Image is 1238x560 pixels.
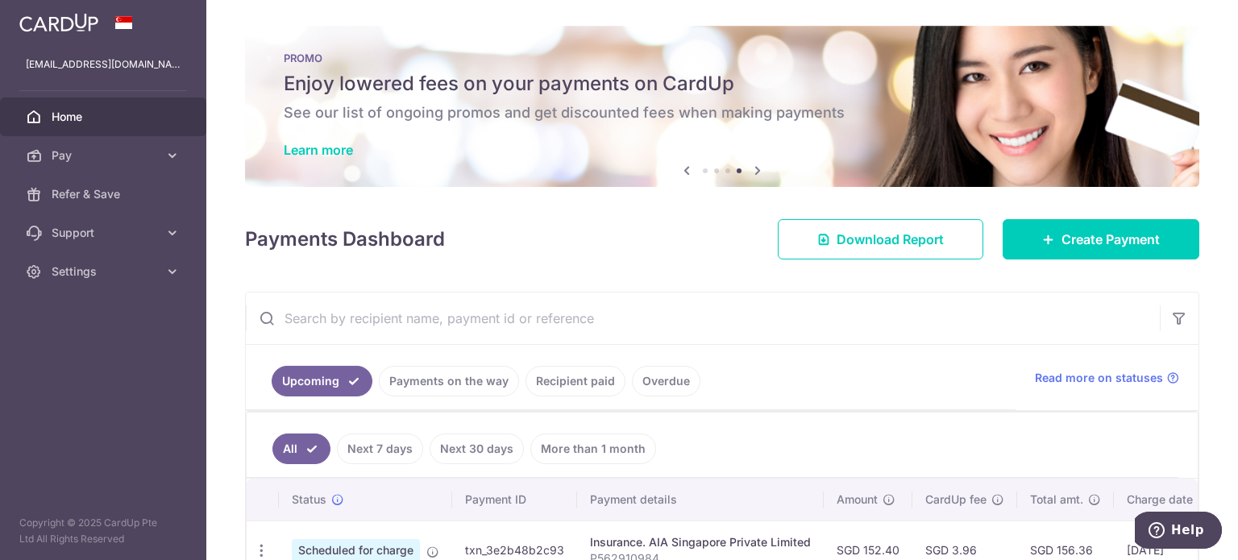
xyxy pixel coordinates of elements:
span: Charge date [1127,492,1193,508]
th: Payment details [577,479,824,521]
span: Home [52,109,158,125]
a: More than 1 month [530,433,656,464]
a: Read more on statuses [1035,370,1179,386]
span: Refer & Save [52,186,158,202]
span: Read more on statuses [1035,370,1163,386]
span: Create Payment [1061,230,1160,249]
a: Download Report [778,219,983,259]
p: [EMAIL_ADDRESS][DOMAIN_NAME] [26,56,181,73]
a: Upcoming [272,366,372,396]
p: PROMO [284,52,1161,64]
span: Amount [837,492,878,508]
span: Download Report [837,230,944,249]
span: Status [292,492,326,508]
span: Pay [52,147,158,164]
th: Payment ID [452,479,577,521]
img: CardUp [19,13,98,32]
a: All [272,433,330,464]
span: Help [36,11,69,26]
img: Latest Promos banner [245,26,1199,187]
input: Search by recipient name, payment id or reference [246,292,1160,344]
span: Settings [52,263,158,280]
a: Payments on the way [379,366,519,396]
span: Total amt. [1030,492,1083,508]
a: Learn more [284,142,353,158]
a: Next 7 days [337,433,423,464]
a: Overdue [632,366,700,396]
h5: Enjoy lowered fees on your payments on CardUp [284,71,1161,97]
div: Insurance. AIA Singapore Private Limited [590,534,811,550]
a: Create Payment [1003,219,1199,259]
iframe: Opens a widget where you can find more information [1135,512,1222,552]
span: CardUp fee [925,492,987,508]
a: Next 30 days [430,433,524,464]
a: Recipient paid [526,366,625,396]
h4: Payments Dashboard [245,225,445,254]
span: Support [52,225,158,241]
h6: See our list of ongoing promos and get discounted fees when making payments [284,103,1161,122]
